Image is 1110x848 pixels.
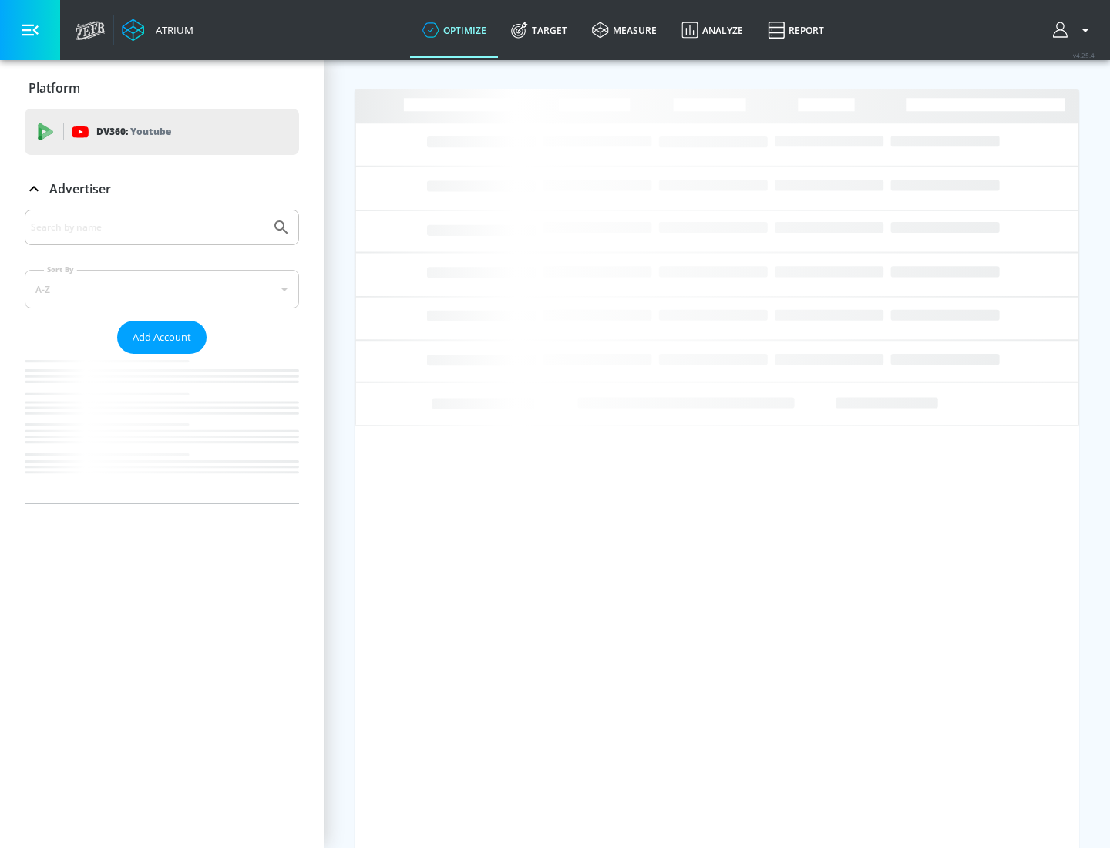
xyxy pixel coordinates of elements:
div: Advertiser [25,167,299,210]
a: Analyze [669,2,755,58]
a: Report [755,2,836,58]
a: measure [580,2,669,58]
nav: list of Advertiser [25,354,299,503]
label: Sort By [44,264,77,274]
div: Atrium [150,23,193,37]
input: Search by name [31,217,264,237]
div: Platform [25,66,299,109]
div: Advertiser [25,210,299,503]
a: Atrium [122,19,193,42]
p: DV360: [96,123,171,140]
div: A-Z [25,270,299,308]
span: v 4.25.4 [1073,51,1095,59]
button: Add Account [117,321,207,354]
p: Youtube [130,123,171,140]
div: DV360: Youtube [25,109,299,155]
span: Add Account [133,328,191,346]
a: Target [499,2,580,58]
p: Platform [29,79,80,96]
p: Advertiser [49,180,111,197]
a: optimize [410,2,499,58]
